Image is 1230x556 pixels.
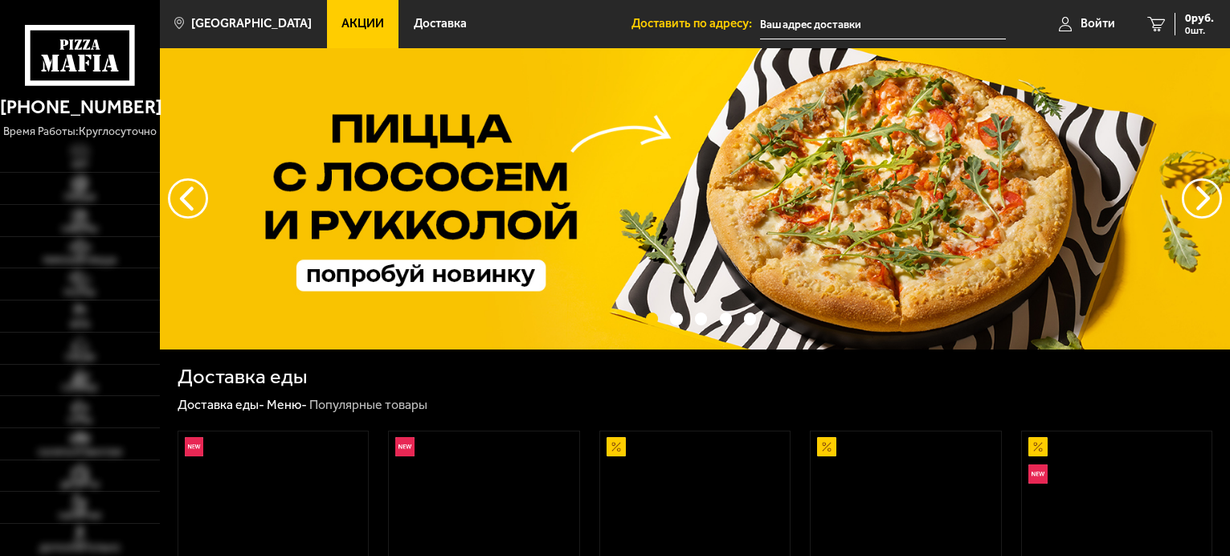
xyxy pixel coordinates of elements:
img: Новинка [395,437,415,456]
img: Акционный [817,437,836,456]
h1: Доставка еды [178,366,307,387]
div: Популярные товары [309,397,427,414]
a: Доставка еды- [178,397,264,412]
span: 0 шт. [1185,26,1214,35]
span: Доставить по адресу: [631,18,760,30]
button: точки переключения [646,313,658,325]
img: Новинка [1028,464,1048,484]
span: Доставка [414,18,467,30]
img: Акционный [1028,437,1048,456]
a: Меню- [267,397,307,412]
span: Акции [341,18,384,30]
img: Акционный [607,437,626,456]
button: точки переключения [670,313,682,325]
span: [GEOGRAPHIC_DATA] [191,18,312,30]
button: предыдущий [1182,178,1222,219]
button: точки переключения [695,313,707,325]
img: Новинка [185,437,204,456]
input: Ваш адрес доставки [760,10,1006,39]
span: Войти [1081,18,1115,30]
button: точки переключения [744,313,756,325]
button: следующий [168,178,208,219]
span: 0 руб. [1185,13,1214,24]
button: точки переключения [720,313,732,325]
